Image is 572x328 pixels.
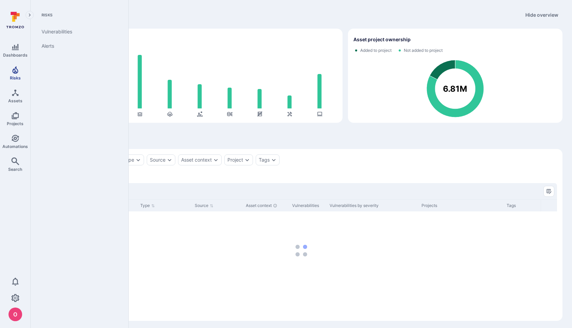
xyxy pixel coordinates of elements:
div: oleg malkov [9,308,22,321]
button: Sort by Source [195,203,213,208]
button: Tags [259,157,270,163]
button: Asset context [181,157,212,163]
button: Expand dropdown [244,157,250,163]
button: Hide overview [521,10,562,20]
span: Risks [10,75,21,80]
span: Dashboards [3,53,28,58]
span: Added to project [360,48,392,53]
span: Risks [36,12,120,18]
span: Projects [7,121,23,126]
div: assets tabs [40,131,562,144]
button: Sort by Type [140,203,155,208]
button: Expand dropdown [136,157,141,163]
div: Vulnerabilities by severity [330,203,416,209]
div: Assets overview [35,23,562,123]
button: Expand dropdown [213,157,219,163]
div: Projects [422,203,501,209]
span: Automations [2,144,28,149]
a: Alerts [36,39,120,53]
div: Automatically discovered context associated with the asset [273,204,277,208]
button: Project [227,157,243,163]
span: Assets [8,98,22,103]
a: Vulnerabilities [36,25,120,39]
div: Asset context [246,203,287,209]
button: Source [150,157,165,163]
button: Expand dropdown [167,157,172,163]
i: Expand navigation menu [27,12,32,18]
button: Expand navigation menu [26,11,34,19]
img: ACg8ocJcCe-YbLxGm5tc0PuNRxmgP8aEm0RBXn6duO8aeMVK9zjHhw=s96-c [9,308,22,321]
div: Vulnerabilities [292,203,324,209]
span: Search [8,167,22,172]
h2: Asset project ownership [353,36,411,43]
button: Manage columns [543,186,554,197]
span: Not added to project [404,48,443,53]
button: Expand dropdown [271,157,276,163]
text: 6.81M [443,84,467,94]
